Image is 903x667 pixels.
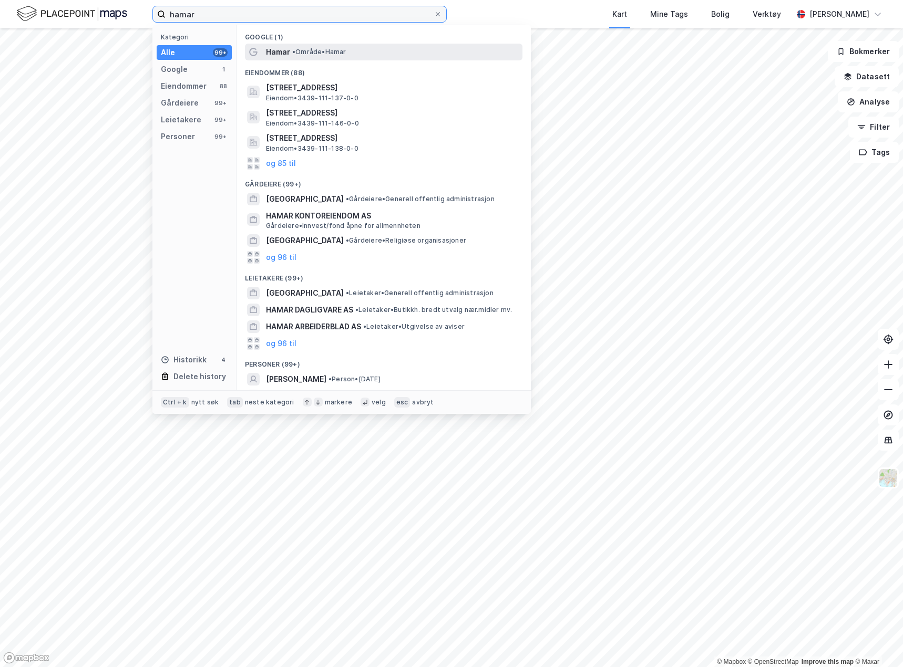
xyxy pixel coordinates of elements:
span: HAMAR KONTOREIENDOM AS [266,210,518,222]
div: Eiendommer [161,80,207,92]
div: 99+ [213,116,228,124]
div: neste kategori [245,398,294,407]
span: Gårdeiere • Generell offentlig administrasjon [346,195,495,203]
input: Søk på adresse, matrikkel, gårdeiere, leietakere eller personer [166,6,434,22]
a: Improve this map [802,658,854,665]
span: [GEOGRAPHIC_DATA] [266,287,344,299]
span: Leietaker • Butikkh. bredt utvalg nær.midler mv. [355,306,512,314]
span: [STREET_ADDRESS] [266,107,518,119]
a: OpenStreetMap [748,658,799,665]
div: Eiendommer (88) [237,60,531,79]
div: Delete history [173,370,226,383]
div: Personer (99+) [237,352,531,371]
button: Bokmerker [828,41,899,62]
span: [GEOGRAPHIC_DATA] [266,234,344,247]
button: og 96 til [266,337,296,350]
div: Kart [612,8,627,20]
div: Gårdeiere (99+) [237,172,531,191]
div: 1 [219,65,228,74]
div: 4 [219,356,228,364]
div: [PERSON_NAME] [809,8,869,20]
div: Mine Tags [650,8,688,20]
div: 99+ [213,48,228,57]
span: Leietaker • Generell offentlig administrasjon [346,289,494,297]
div: Kategori [161,33,232,41]
div: Verktøy [753,8,781,20]
button: og 96 til [266,251,296,264]
div: 99+ [213,99,228,107]
div: tab [227,397,243,408]
div: Ctrl + k [161,397,189,408]
span: • [363,322,366,330]
div: Leietakere [161,113,201,126]
span: Leietaker • Utgivelse av aviser [363,322,465,331]
a: Mapbox [717,658,746,665]
div: Google (1) [237,25,531,44]
button: Tags [850,142,899,163]
span: [STREET_ADDRESS] [266,132,518,144]
span: Område • Hamar [292,48,346,56]
span: [STREET_ADDRESS] [266,81,518,94]
div: Personer [161,130,195,143]
span: • [346,195,349,203]
span: Eiendom • 3439-111-138-0-0 [266,144,358,153]
iframe: Chat Widget [850,617,903,667]
span: HAMAR DAGLIGVARE AS [266,304,353,316]
span: • [346,236,349,244]
img: Z [878,468,898,488]
span: Eiendom • 3439-111-137-0-0 [266,94,358,102]
button: Datasett [835,66,899,87]
a: Mapbox homepage [3,652,49,664]
span: [PERSON_NAME] [266,373,326,385]
div: Historikk [161,353,207,366]
span: Gårdeiere • Innvest/fond åpne for allmennheten [266,222,420,230]
div: markere [325,398,352,407]
div: Alle [161,46,175,59]
img: logo.f888ab2527a4732fd821a326f86c7f29.svg [17,5,127,23]
span: • [346,289,349,297]
div: 88 [219,82,228,90]
div: Google [161,63,188,76]
span: Gårdeiere • Religiøse organisasjoner [346,236,466,245]
span: Hamar [266,46,290,58]
div: velg [372,398,386,407]
div: Gårdeiere [161,97,199,109]
div: Kontrollprogram for chat [850,617,903,667]
div: 99+ [213,132,228,141]
span: HAMAR ARBEIDERBLAD AS [266,320,361,333]
div: Leietakere (99+) [237,266,531,285]
button: og 85 til [266,157,296,170]
span: Eiendom • 3439-111-146-0-0 [266,119,359,128]
button: Filter [848,117,899,138]
div: avbryt [412,398,434,407]
span: Person • [DATE] [329,375,381,383]
span: • [329,375,332,383]
span: [GEOGRAPHIC_DATA] [266,193,344,205]
span: • [292,48,295,56]
span: • [355,306,358,314]
button: Analyse [838,91,899,112]
div: esc [394,397,411,408]
div: nytt søk [191,398,219,407]
div: Bolig [711,8,730,20]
